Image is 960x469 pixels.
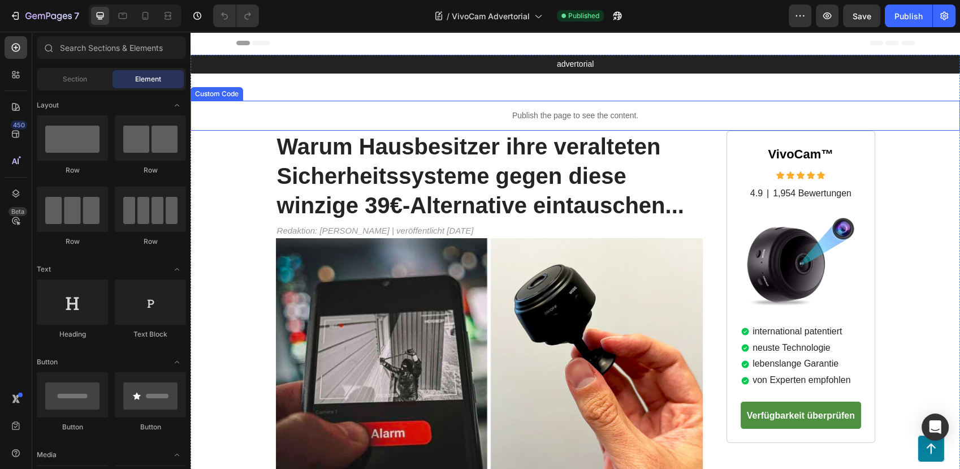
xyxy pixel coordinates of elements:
[843,5,880,27] button: Save
[85,206,513,465] img: gempages_581199970045002670-21a71492-9fb3-442a-9396-32e1d041b65c.webp
[37,36,186,59] input: Search Sections & Elements
[582,156,661,168] p: 1,954 Bewertungen
[168,260,186,278] span: Toggle open
[37,100,59,110] span: Layout
[894,10,923,22] div: Publish
[560,156,572,168] p: 4.9
[135,74,161,84] span: Element
[11,121,27,130] div: 450
[37,165,108,175] div: Row
[115,329,186,339] div: Text Block
[37,357,58,367] span: Button
[553,178,667,279] img: gempages_581199970045002670-13a01150-9705-49eb-8f89-c406baf40952.webp
[447,10,449,22] span: /
[562,294,660,306] p: international patentiert
[885,5,932,27] button: Publish
[5,5,84,27] button: 7
[853,11,871,21] span: Save
[562,343,660,355] p: von Experten empfohlen
[168,96,186,114] span: Toggle open
[63,74,87,84] span: Section
[562,311,660,322] p: neuste Technologie
[115,236,186,247] div: Row
[922,414,949,441] div: Open Intercom Messenger
[37,329,108,339] div: Heading
[115,165,186,175] div: Row
[37,264,51,274] span: Text
[168,446,186,464] span: Toggle open
[213,5,259,27] div: Undo/Redo
[37,236,108,247] div: Row
[37,450,57,460] span: Media
[577,115,643,130] strong: VivoCam™
[576,156,578,168] p: |
[191,32,960,469] iframe: Design area
[8,207,27,216] div: Beta
[550,370,671,397] a: Verfügbarkeit überprüfen
[115,422,186,432] div: Button
[37,422,108,432] div: Button
[568,11,599,21] span: Published
[452,10,530,22] span: VivoCam Advertorial
[74,9,79,23] p: 7
[168,353,186,371] span: Toggle open
[556,379,664,389] strong: Verfügbarkeit überprüfen
[562,326,660,338] p: lebenslange Garantie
